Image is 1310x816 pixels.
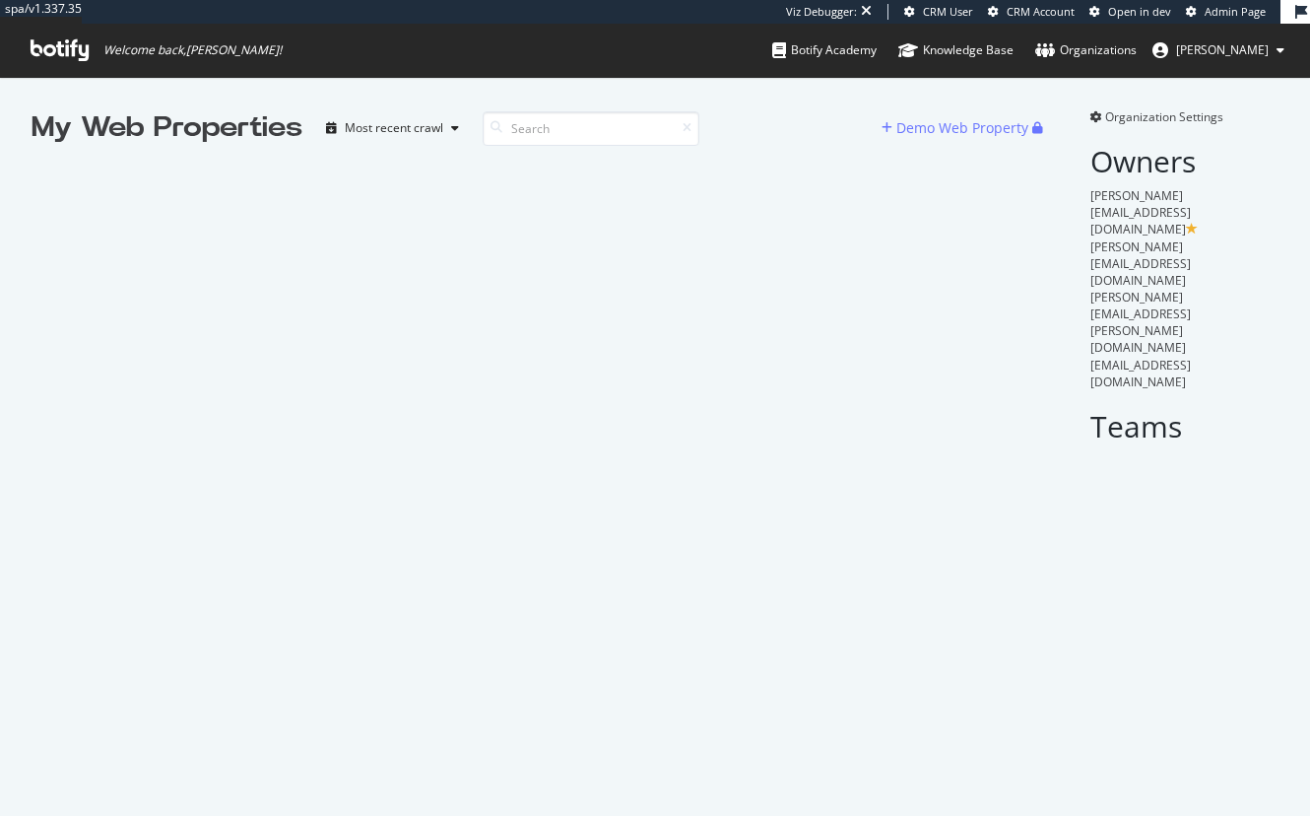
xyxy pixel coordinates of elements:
a: Botify Academy [772,24,877,77]
span: Welcome back, [PERSON_NAME] ! [103,42,282,58]
a: Open in dev [1089,4,1171,20]
button: Demo Web Property [882,112,1032,144]
span: Open in dev [1108,4,1171,19]
h2: Teams [1090,410,1278,442]
span: CRM User [923,4,973,19]
a: CRM User [904,4,973,20]
span: [PERSON_NAME][EMAIL_ADDRESS][DOMAIN_NAME] [1090,187,1191,238]
div: Most recent crawl [345,122,443,134]
div: Knowledge Base [898,40,1014,60]
span: Admin Page [1205,4,1266,19]
a: Organizations [1035,24,1137,77]
a: Demo Web Property [882,119,1032,136]
div: Viz Debugger: [786,4,857,20]
button: [PERSON_NAME] [1137,34,1300,66]
span: Lilian Sparer [1176,41,1269,58]
a: CRM Account [988,4,1075,20]
h2: Owners [1090,145,1278,177]
span: [EMAIL_ADDRESS][DOMAIN_NAME] [1090,357,1191,390]
div: Demo Web Property [896,118,1028,138]
div: Botify Academy [772,40,877,60]
a: Knowledge Base [898,24,1014,77]
span: CRM Account [1007,4,1075,19]
input: Search [483,111,699,146]
span: [PERSON_NAME][EMAIL_ADDRESS][DOMAIN_NAME] [1090,238,1191,289]
span: Organization Settings [1105,108,1223,125]
a: Admin Page [1186,4,1266,20]
span: [PERSON_NAME][EMAIL_ADDRESS][PERSON_NAME][DOMAIN_NAME] [1090,289,1191,356]
div: Organizations [1035,40,1137,60]
button: Most recent crawl [318,112,467,144]
div: My Web Properties [32,108,302,148]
